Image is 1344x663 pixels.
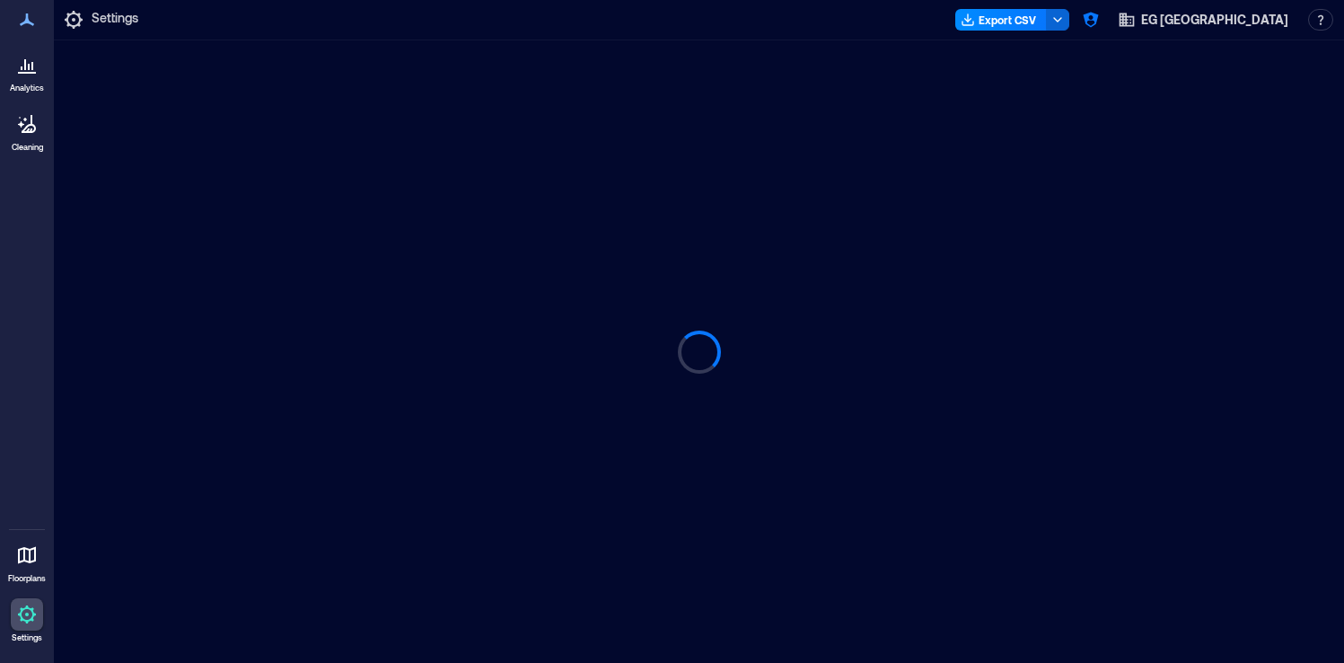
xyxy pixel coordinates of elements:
p: Settings [12,632,42,643]
p: Cleaning [12,142,43,153]
a: Floorplans [3,534,51,589]
button: Export CSV [955,9,1047,31]
p: Analytics [10,83,44,93]
span: EG [GEOGRAPHIC_DATA] [1141,11,1288,29]
p: Settings [92,9,138,31]
a: Settings [5,593,48,649]
a: Analytics [4,43,49,99]
p: Floorplans [8,573,46,584]
a: Cleaning [4,102,49,158]
button: EG [GEOGRAPHIC_DATA] [1112,5,1294,34]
